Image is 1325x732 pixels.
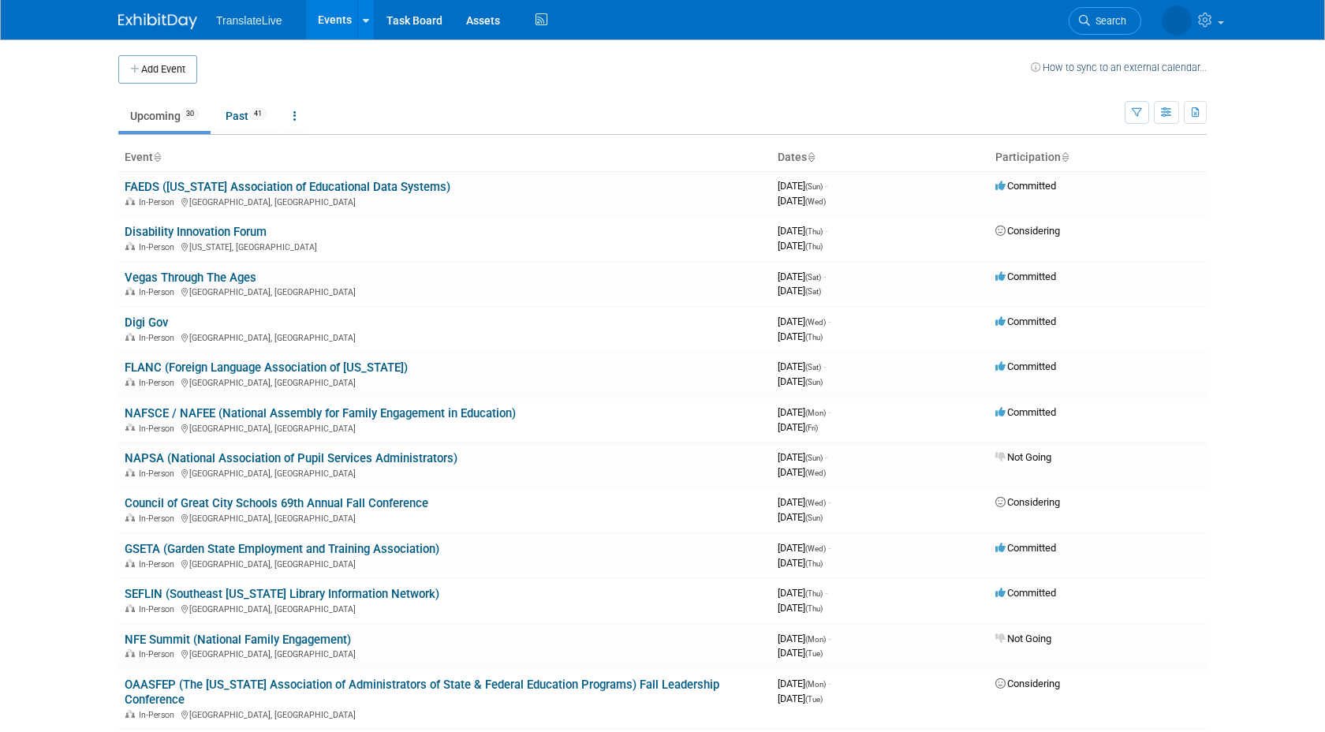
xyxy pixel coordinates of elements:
[125,195,765,207] div: [GEOGRAPHIC_DATA], [GEOGRAPHIC_DATA]
[825,451,827,463] span: -
[139,469,179,479] span: In-Person
[125,514,135,521] img: In-Person Event
[995,633,1051,644] span: Not Going
[125,469,135,476] img: In-Person Event
[778,360,826,372] span: [DATE]
[805,242,823,251] span: (Thu)
[805,469,826,477] span: (Wed)
[995,451,1051,463] span: Not Going
[214,101,278,131] a: Past41
[125,710,135,718] img: In-Person Event
[125,604,135,612] img: In-Person Event
[125,559,135,567] img: In-Person Event
[771,144,989,171] th: Dates
[805,589,823,598] span: (Thu)
[125,240,765,252] div: [US_STATE], [GEOGRAPHIC_DATA]
[778,466,826,478] span: [DATE]
[807,151,815,163] a: Sort by Start Date
[139,378,179,388] span: In-Person
[823,360,826,372] span: -
[139,424,179,434] span: In-Person
[778,587,827,599] span: [DATE]
[125,633,351,647] a: NFE Summit (National Family Engagement)
[778,542,830,554] span: [DATE]
[139,649,179,659] span: In-Person
[778,511,823,523] span: [DATE]
[249,108,267,120] span: 41
[805,544,826,553] span: (Wed)
[828,678,830,689] span: -
[805,378,823,387] span: (Sun)
[1090,15,1126,27] span: Search
[778,180,827,192] span: [DATE]
[139,333,179,343] span: In-Person
[181,108,199,120] span: 30
[825,180,827,192] span: -
[778,225,827,237] span: [DATE]
[995,180,1056,192] span: Committed
[1069,7,1141,35] a: Search
[805,559,823,568] span: (Thu)
[778,271,826,282] span: [DATE]
[778,195,826,207] span: [DATE]
[825,587,827,599] span: -
[125,197,135,205] img: In-Person Event
[828,406,830,418] span: -
[805,454,823,462] span: (Sun)
[805,287,821,296] span: (Sat)
[125,406,516,420] a: NAFSCE / NAFEE (National Assembly for Family Engagement in Education)
[805,409,826,417] span: (Mon)
[139,710,179,720] span: In-Person
[828,542,830,554] span: -
[125,542,439,556] a: GSETA (Garden State Employment and Training Association)
[125,180,450,194] a: FAEDS ([US_STATE] Association of Educational Data Systems)
[139,197,179,207] span: In-Person
[805,363,821,372] span: (Sat)
[118,55,197,84] button: Add Event
[125,285,765,297] div: [GEOGRAPHIC_DATA], [GEOGRAPHIC_DATA]
[139,242,179,252] span: In-Person
[778,406,830,418] span: [DATE]
[125,647,765,659] div: [GEOGRAPHIC_DATA], [GEOGRAPHIC_DATA]
[125,375,765,388] div: [GEOGRAPHIC_DATA], [GEOGRAPHIC_DATA]
[125,331,765,343] div: [GEOGRAPHIC_DATA], [GEOGRAPHIC_DATA]
[778,316,830,327] span: [DATE]
[989,144,1207,171] th: Participation
[1061,151,1069,163] a: Sort by Participation Type
[125,378,135,386] img: In-Person Event
[805,197,826,206] span: (Wed)
[139,604,179,614] span: In-Person
[216,14,282,27] span: TranslateLive
[778,496,830,508] span: [DATE]
[125,557,765,570] div: [GEOGRAPHIC_DATA], [GEOGRAPHIC_DATA]
[805,680,826,689] span: (Mon)
[805,424,818,432] span: (Fri)
[125,466,765,479] div: [GEOGRAPHIC_DATA], [GEOGRAPHIC_DATA]
[805,604,823,613] span: (Thu)
[995,542,1056,554] span: Committed
[805,514,823,522] span: (Sun)
[1031,62,1207,73] a: How to sync to an external calendar...
[125,649,135,657] img: In-Person Event
[805,227,823,236] span: (Thu)
[125,242,135,250] img: In-Person Event
[125,424,135,431] img: In-Person Event
[125,678,719,707] a: OAASFEP (The [US_STATE] Association of Administrators of State & Federal Education Programs) Fall...
[125,511,765,524] div: [GEOGRAPHIC_DATA], [GEOGRAPHIC_DATA]
[778,678,830,689] span: [DATE]
[995,316,1056,327] span: Committed
[139,514,179,524] span: In-Person
[778,602,823,614] span: [DATE]
[139,559,179,570] span: In-Person
[125,421,765,434] div: [GEOGRAPHIC_DATA], [GEOGRAPHIC_DATA]
[995,678,1060,689] span: Considering
[995,360,1056,372] span: Committed
[805,499,826,507] span: (Wed)
[778,421,818,433] span: [DATE]
[778,557,823,569] span: [DATE]
[805,695,823,704] span: (Tue)
[153,151,161,163] a: Sort by Event Name
[125,451,457,465] a: NAPSA (National Association of Pupil Services Administrators)
[805,649,823,658] span: (Tue)
[125,602,765,614] div: [GEOGRAPHIC_DATA], [GEOGRAPHIC_DATA]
